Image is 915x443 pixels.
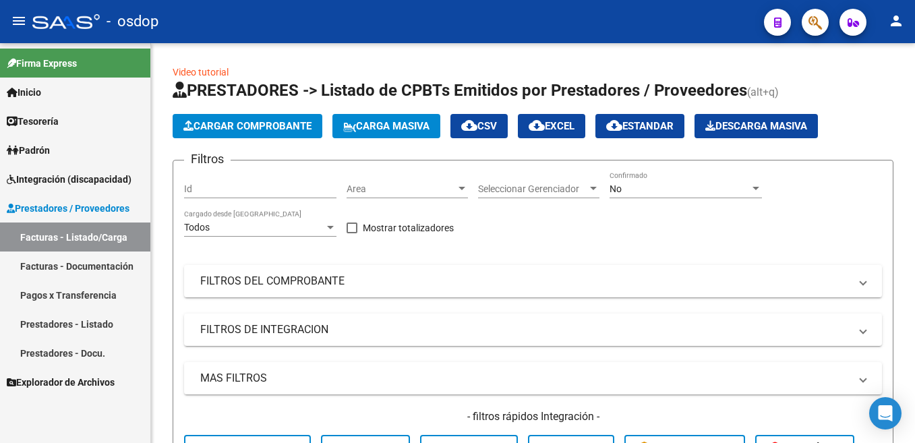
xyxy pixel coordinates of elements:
[173,81,747,100] span: PRESTADORES -> Listado de CPBTs Emitidos por Prestadores / Proveedores
[705,120,807,132] span: Descarga Masiva
[184,409,882,424] h4: - filtros rápidos Integración -
[332,114,440,138] button: Carga Masiva
[7,172,131,187] span: Integración (discapacidad)
[7,56,77,71] span: Firma Express
[450,114,508,138] button: CSV
[606,120,674,132] span: Estandar
[343,120,430,132] span: Carga Masiva
[888,13,904,29] mat-icon: person
[7,85,41,100] span: Inicio
[184,265,882,297] mat-expansion-panel-header: FILTROS DEL COMPROBANTE
[747,86,779,98] span: (alt+q)
[7,201,129,216] span: Prestadores / Proveedores
[695,114,818,138] button: Descarga Masiva
[184,314,882,346] mat-expansion-panel-header: FILTROS DE INTEGRACION
[7,375,115,390] span: Explorador de Archivos
[7,114,59,129] span: Tesorería
[200,371,850,386] mat-panel-title: MAS FILTROS
[200,322,850,337] mat-panel-title: FILTROS DE INTEGRACION
[183,120,312,132] span: Cargar Comprobante
[173,67,229,78] a: Video tutorial
[461,120,497,132] span: CSV
[363,220,454,236] span: Mostrar totalizadores
[610,183,622,194] span: No
[869,397,902,430] div: Open Intercom Messenger
[606,117,622,134] mat-icon: cloud_download
[518,114,585,138] button: EXCEL
[529,117,545,134] mat-icon: cloud_download
[347,183,456,195] span: Area
[11,13,27,29] mat-icon: menu
[529,120,574,132] span: EXCEL
[595,114,684,138] button: Estandar
[200,274,850,289] mat-panel-title: FILTROS DEL COMPROBANTE
[695,114,818,138] app-download-masive: Descarga masiva de comprobantes (adjuntos)
[184,362,882,394] mat-expansion-panel-header: MAS FILTROS
[184,150,231,169] h3: Filtros
[173,114,322,138] button: Cargar Comprobante
[7,143,50,158] span: Padrón
[107,7,158,36] span: - osdop
[478,183,587,195] span: Seleccionar Gerenciador
[461,117,477,134] mat-icon: cloud_download
[184,222,210,233] span: Todos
